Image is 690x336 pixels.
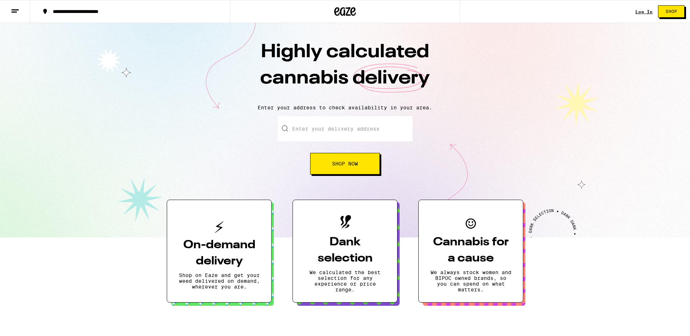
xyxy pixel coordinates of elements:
[310,153,380,174] button: Shop Now
[179,272,260,290] p: Shop on Eaze and get your weed delivered on demand, wherever you are.
[653,5,690,18] a: Shop
[278,116,413,141] input: Enter your delivery address
[430,234,511,267] h3: Cannabis for a cause
[293,200,397,303] button: Dank selectionWe calculated the best selection for any experience or price range.
[179,237,260,269] h3: On-demand delivery
[219,39,471,99] h1: Highly calculated cannabis delivery
[635,9,653,14] a: Log In
[332,161,358,166] span: Shop Now
[418,200,523,303] button: Cannabis for a causeWe always stock women and BIPOC owned brands, so you can spend on what matters.
[658,5,685,18] button: Shop
[167,200,272,303] button: On-demand deliveryShop on Eaze and get your weed delivered on demand, wherever you are.
[430,269,511,292] p: We always stock women and BIPOC owned brands, so you can spend on what matters.
[304,234,386,267] h3: Dank selection
[304,269,386,292] p: We calculated the best selection for any experience or price range.
[7,105,683,110] p: Enter your address to check availability in your area.
[666,9,677,14] span: Shop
